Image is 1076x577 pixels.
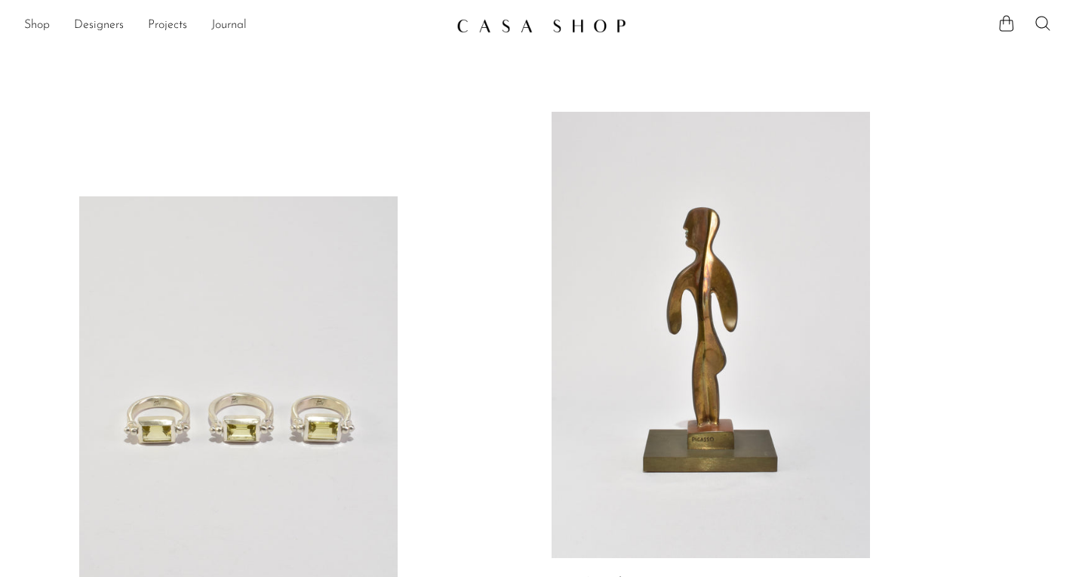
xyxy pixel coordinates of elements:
a: Shop [24,16,50,35]
a: Designers [74,16,124,35]
ul: NEW HEADER MENU [24,13,444,39]
nav: Desktop navigation [24,13,444,39]
a: Journal [211,16,247,35]
a: Projects [148,16,187,35]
